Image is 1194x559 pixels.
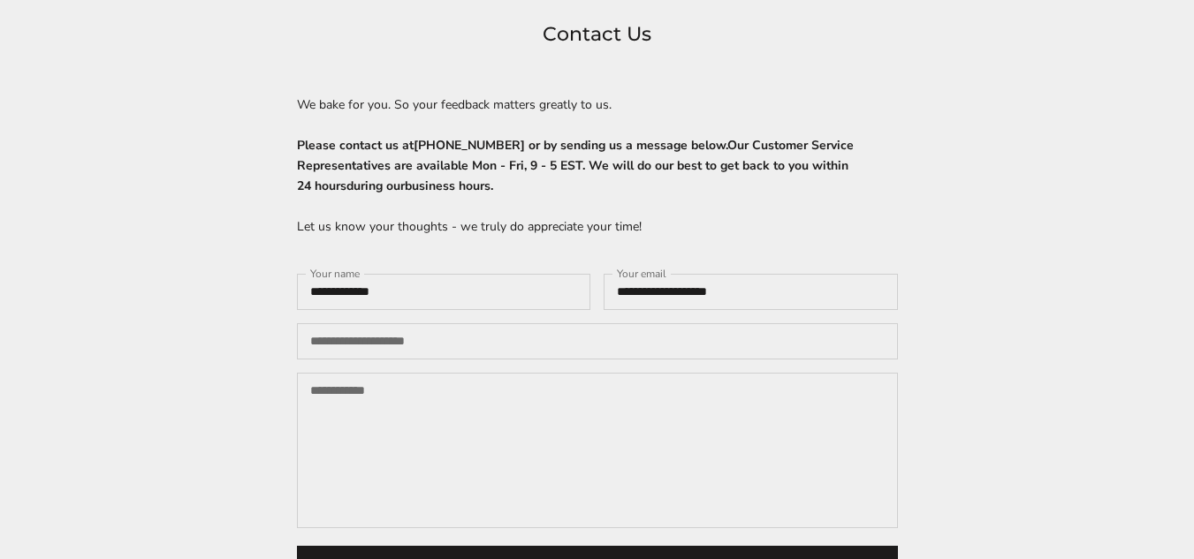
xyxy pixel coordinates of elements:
span: during our [346,178,405,194]
input: Your email [604,274,898,310]
strong: Please contact us at [297,137,854,194]
iframe: Sign Up via Text for Offers [14,492,183,545]
textarea: Your message [297,373,898,528]
span: Our Customer Service Representatives are available Mon - Fri, 9 - 5 EST. We will do our best to g... [297,137,854,194]
input: Your phone (optional) [297,323,898,359]
span: [PHONE_NUMBER] or by sending us a message below. [414,137,727,154]
span: business hours. [405,178,493,194]
p: We bake for you. So your feedback matters greatly to us. [297,94,898,115]
p: Let us know your thoughts - we truly do appreciate your time! [297,216,898,237]
h1: Contact Us [71,19,1123,50]
input: Your name [297,274,591,310]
